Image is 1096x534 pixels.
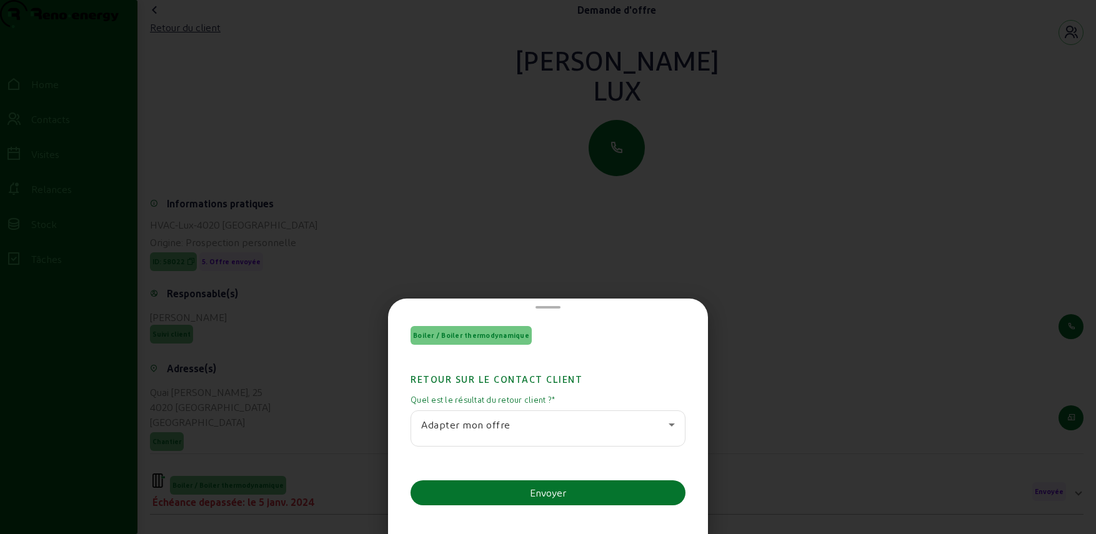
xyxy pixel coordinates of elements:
span: Boiler / Boiler thermodynamique [413,331,529,340]
button: Envoyer [411,480,685,505]
span: Adapter mon offre [421,418,511,430]
h2: Retour sur le contact client [411,353,685,387]
div: Envoyer [530,485,566,500]
mat-label: Quel est le résultat du retour client ? [411,394,685,405]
